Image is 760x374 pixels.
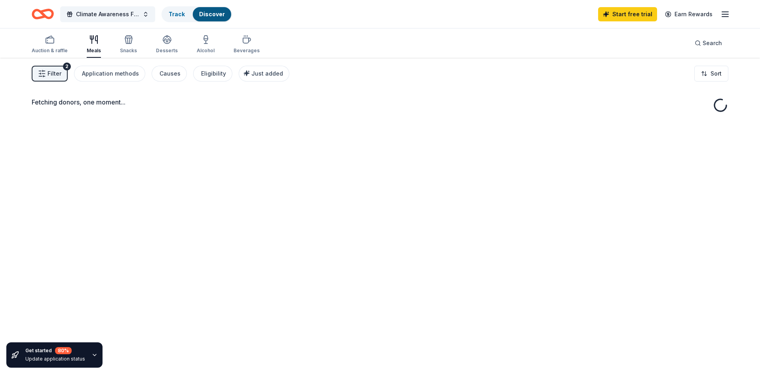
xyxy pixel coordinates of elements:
button: Just added [239,66,289,82]
button: Sort [694,66,728,82]
button: Desserts [156,32,178,58]
button: Eligibility [193,66,232,82]
div: Application methods [82,69,139,78]
button: Alcohol [197,32,215,58]
button: Beverages [234,32,260,58]
button: TrackDiscover [161,6,232,22]
div: Alcohol [197,47,215,54]
button: Filter2 [32,66,68,82]
div: Auction & raffle [32,47,68,54]
div: Beverages [234,47,260,54]
div: Meals [87,47,101,54]
div: Causes [160,69,180,78]
button: Snacks [120,32,137,58]
div: 2 [63,63,71,70]
a: Discover [199,11,225,17]
div: 80 % [55,347,72,354]
button: Search [688,35,728,51]
div: Eligibility [201,69,226,78]
span: Filter [47,69,61,78]
button: Climate Awareness Field Days [60,6,155,22]
div: Update application status [25,356,85,362]
div: Desserts [156,47,178,54]
div: Fetching donors, one moment... [32,97,728,107]
a: Start free trial [598,7,657,21]
button: Causes [152,66,187,82]
a: Home [32,5,54,23]
a: Track [169,11,185,17]
a: Earn Rewards [660,7,717,21]
span: Just added [251,70,283,77]
button: Auction & raffle [32,32,68,58]
button: Application methods [74,66,145,82]
span: Climate Awareness Field Days [76,9,139,19]
div: Get started [25,347,85,354]
span: Search [703,38,722,48]
button: Meals [87,32,101,58]
div: Snacks [120,47,137,54]
span: Sort [711,69,722,78]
